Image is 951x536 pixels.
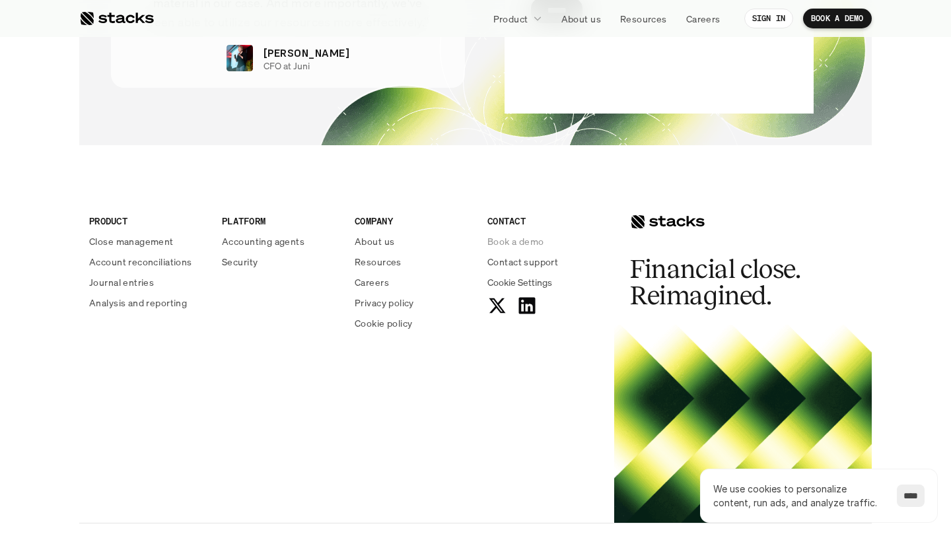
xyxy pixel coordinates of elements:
p: Book a demo [487,234,544,248]
a: SIGN IN [744,9,794,28]
p: CFO at Juni [264,61,310,72]
p: PRODUCT [89,214,206,228]
a: BOOK A DEMO [803,9,872,28]
a: Careers [355,275,472,289]
p: Careers [686,12,721,26]
a: About us [355,234,472,248]
p: Contact support [487,255,558,269]
p: About us [355,234,394,248]
p: Security [222,255,258,269]
p: PLATFORM [222,214,339,228]
p: COMPANY [355,214,472,228]
p: Resources [620,12,667,26]
a: Account reconciliations [89,255,206,269]
p: Careers [355,275,389,289]
p: BOOK A DEMO [811,14,864,23]
p: Resources [355,255,402,269]
p: Analysis and reporting [89,296,187,310]
a: Careers [678,7,728,30]
a: Security [222,255,339,269]
p: CONTACT [487,214,604,228]
p: Cookie policy [355,316,412,330]
a: Close management [89,234,206,248]
p: About us [561,12,601,26]
p: We use cookies to personalize content, run ads, and analyze traffic. [713,482,884,510]
h2: Financial close. Reimagined. [630,256,828,309]
a: Contact support [487,255,604,269]
a: About us [553,7,609,30]
span: Cookie Settings [487,275,552,289]
p: Product [493,12,528,26]
p: Close management [89,234,174,248]
a: Privacy Policy [156,251,214,261]
a: Journal entries [89,275,206,289]
p: Accounting agents [222,234,304,248]
a: Cookie policy [355,316,472,330]
a: Privacy policy [355,296,472,310]
p: Account reconciliations [89,255,192,269]
a: Book a demo [487,234,604,248]
p: SIGN IN [752,14,786,23]
button: Cookie Trigger [487,275,552,289]
p: Journal entries [89,275,154,289]
a: Accounting agents [222,234,339,248]
a: Analysis and reporting [89,296,206,310]
p: [PERSON_NAME] [264,45,349,61]
a: Resources [612,7,675,30]
a: Resources [355,255,472,269]
p: Privacy policy [355,296,414,310]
